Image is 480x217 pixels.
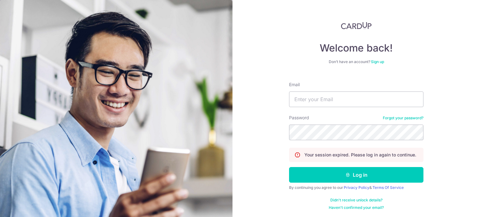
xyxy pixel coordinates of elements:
div: Don’t have an account? [289,59,423,64]
h4: Welcome back! [289,42,423,54]
a: Haven't confirmed your email? [329,205,384,210]
a: Forgot your password? [383,116,423,121]
a: Privacy Policy [344,185,369,190]
a: Didn't receive unlock details? [330,198,382,203]
input: Enter your Email [289,91,423,107]
a: Terms Of Service [372,185,404,190]
img: CardUp Logo [341,22,372,29]
label: Email [289,81,300,88]
p: Your session expired. Please log in again to continue. [304,152,416,158]
button: Log in [289,167,423,183]
div: By continuing you agree to our & [289,185,423,190]
label: Password [289,115,309,121]
a: Sign up [371,59,384,64]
